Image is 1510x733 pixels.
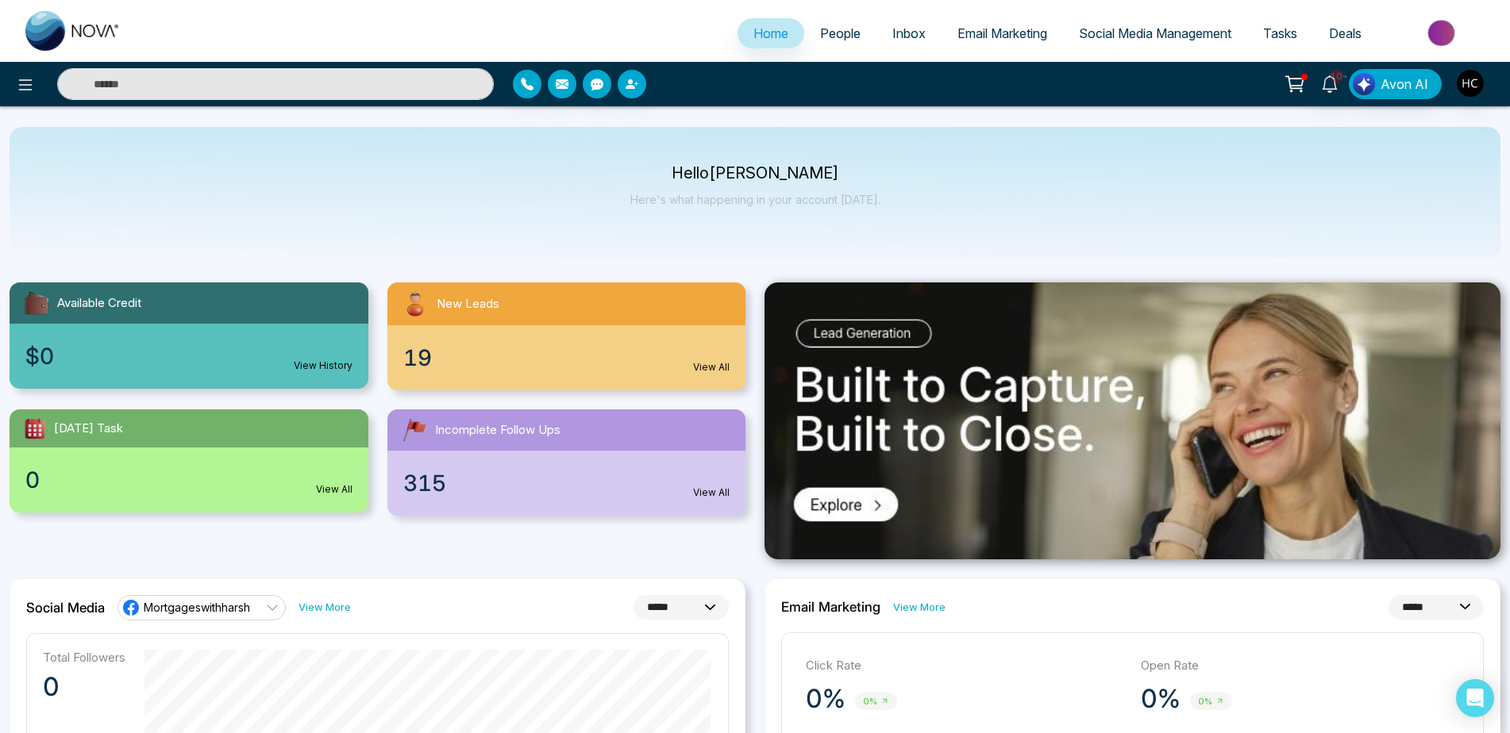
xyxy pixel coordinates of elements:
[378,409,756,516] a: Incomplete Follow Ups315View All
[1313,18,1377,48] a: Deals
[855,693,897,711] span: 0%
[299,600,351,615] a: View More
[753,25,788,41] span: Home
[1457,70,1484,97] img: User Avatar
[43,650,125,665] p: Total Followers
[630,167,880,180] p: Hello [PERSON_NAME]
[1263,25,1297,41] span: Tasks
[57,294,141,313] span: Available Credit
[876,18,942,48] a: Inbox
[892,25,926,41] span: Inbox
[738,18,804,48] a: Home
[378,282,756,390] a: New Leads19View All
[54,420,123,438] span: [DATE] Task
[804,18,876,48] a: People
[437,295,499,313] span: New Leads
[1353,73,1375,95] img: Lead Flow
[1330,69,1344,83] span: 10+
[1329,25,1362,41] span: Deals
[1063,18,1247,48] a: Social Media Management
[25,11,121,51] img: Nova CRM Logo
[820,25,861,41] span: People
[144,600,250,615] span: Mortgageswithharsh
[693,360,730,374] a: View All
[806,657,1125,675] p: Click Rate
[693,485,730,500] a: View All
[1141,683,1181,715] p: 0%
[43,671,125,703] p: 0
[630,193,880,206] p: Here's what happening in your account [DATE].
[806,683,846,715] p: 0%
[400,416,429,444] img: followUps.svg
[316,482,352,497] a: View All
[403,466,446,500] span: 315
[1311,69,1349,97] a: 10+
[1349,69,1442,99] button: Avon AI
[1385,15,1500,51] img: Market-place.gif
[22,289,51,317] img: availableCredit.svg
[403,341,432,374] span: 19
[1190,693,1232,711] span: 0%
[1247,18,1313,48] a: Tasks
[26,600,105,616] h2: Social Media
[957,25,1047,41] span: Email Marketing
[765,282,1500,559] img: .
[294,359,352,373] a: View History
[25,463,40,497] span: 0
[942,18,1063,48] a: Email Marketing
[781,599,880,615] h2: Email Marketing
[25,340,54,373] span: $0
[893,600,946,615] a: View More
[22,416,48,441] img: todayTask.svg
[435,421,560,439] span: Incomplete Follow Ups
[1079,25,1231,41] span: Social Media Management
[400,289,430,319] img: newLeads.svg
[1381,75,1428,94] span: Avon AI
[1456,679,1494,717] div: Open Intercom Messenger
[1141,657,1460,675] p: Open Rate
